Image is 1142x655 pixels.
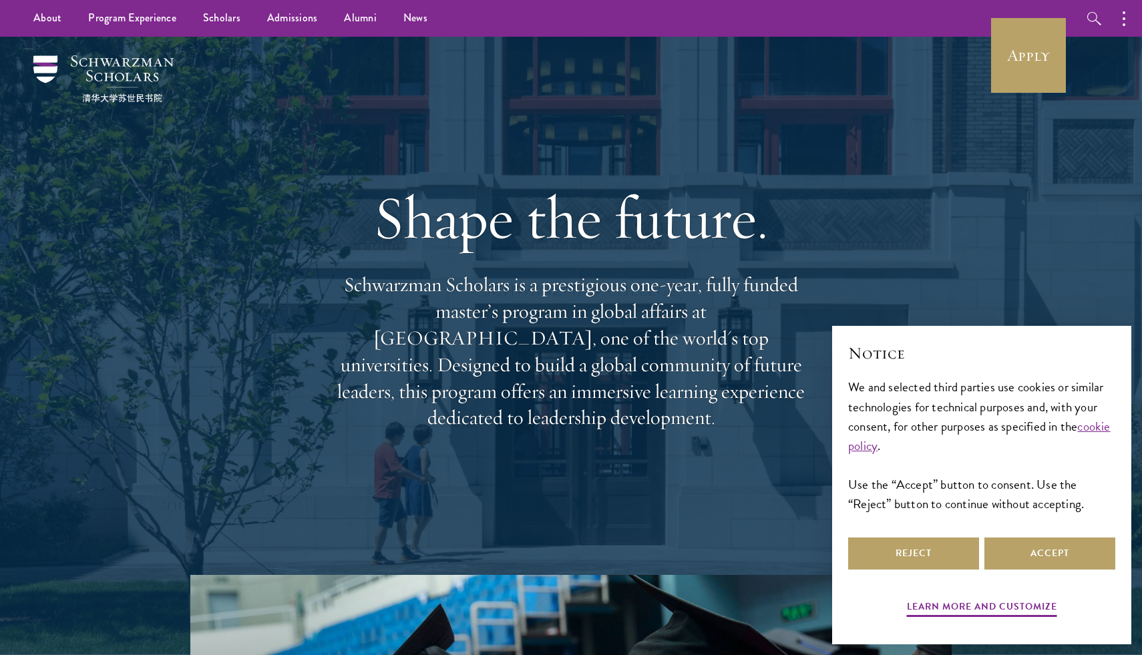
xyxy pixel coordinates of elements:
[848,377,1115,513] div: We and selected third parties use cookies or similar technologies for technical purposes and, wit...
[848,537,979,570] button: Reject
[33,55,174,102] img: Schwarzman Scholars
[848,342,1115,365] h2: Notice
[984,537,1115,570] button: Accept
[331,180,811,255] h1: Shape the future.
[331,272,811,431] p: Schwarzman Scholars is a prestigious one-year, fully funded master’s program in global affairs at...
[907,598,1057,619] button: Learn more and customize
[991,18,1066,93] a: Apply
[848,417,1111,455] a: cookie policy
